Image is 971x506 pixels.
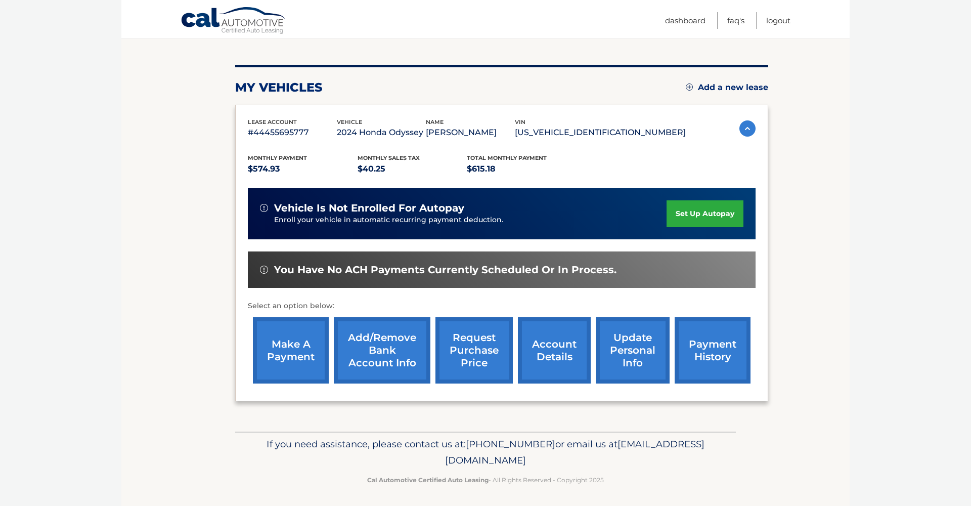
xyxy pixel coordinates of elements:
span: lease account [248,118,297,125]
span: Total Monthly Payment [467,154,547,161]
p: $574.93 [248,162,358,176]
span: vehicle [337,118,362,125]
p: Enroll your vehicle in automatic recurring payment deduction. [274,215,667,226]
a: Dashboard [665,12,705,29]
span: [PHONE_NUMBER] [466,438,555,450]
a: set up autopay [667,200,743,227]
p: If you need assistance, please contact us at: or email us at [242,436,729,469]
p: [PERSON_NAME] [426,125,515,140]
span: Monthly Payment [248,154,307,161]
a: Cal Automotive [181,7,287,36]
img: accordion-active.svg [739,120,756,137]
a: request purchase price [435,317,513,384]
img: add.svg [686,83,693,91]
p: $615.18 [467,162,577,176]
a: FAQ's [727,12,744,29]
p: #44455695777 [248,125,337,140]
span: name [426,118,444,125]
a: account details [518,317,591,384]
p: - All Rights Reserved - Copyright 2025 [242,475,729,485]
img: alert-white.svg [260,204,268,212]
span: vehicle is not enrolled for autopay [274,202,464,215]
span: vin [515,118,525,125]
p: Select an option below: [248,300,756,312]
a: Add/Remove bank account info [334,317,430,384]
a: payment history [675,317,751,384]
span: You have no ACH payments currently scheduled or in process. [274,264,616,276]
span: Monthly sales Tax [358,154,420,161]
strong: Cal Automotive Certified Auto Leasing [367,476,489,484]
p: 2024 Honda Odyssey [337,125,426,140]
a: Add a new lease [686,82,768,93]
img: alert-white.svg [260,266,268,274]
p: [US_VEHICLE_IDENTIFICATION_NUMBER] [515,125,686,140]
a: make a payment [253,317,329,384]
p: $40.25 [358,162,467,176]
a: Logout [766,12,790,29]
span: [EMAIL_ADDRESS][DOMAIN_NAME] [445,438,704,466]
a: update personal info [596,317,670,384]
h2: my vehicles [235,80,323,95]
